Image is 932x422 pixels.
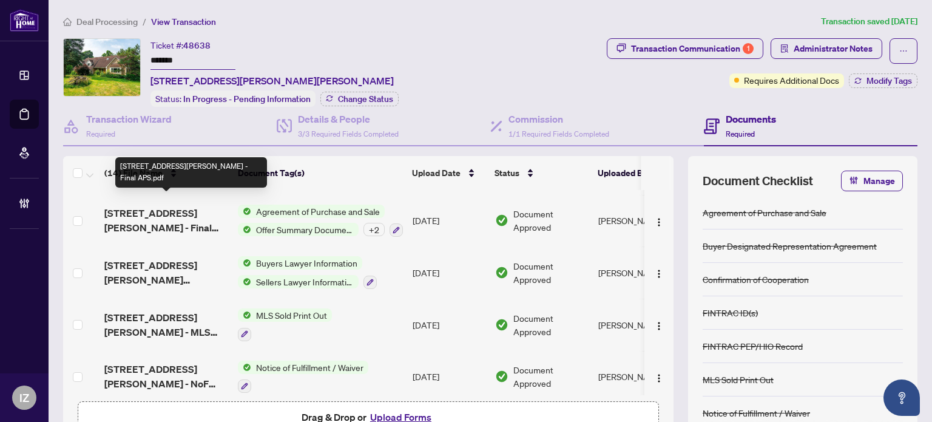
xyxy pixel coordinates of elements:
[100,156,233,190] th: (14) File Name
[251,361,368,374] span: Notice of Fulfillment / Waiver
[298,112,399,126] h4: Details & People
[654,373,664,383] img: Logo
[238,361,251,374] img: Status Icon
[513,259,589,286] span: Document Approved
[63,18,72,26] span: home
[513,363,589,390] span: Document Approved
[76,16,138,27] span: Deal Processing
[631,39,754,58] div: Transaction Communication
[233,156,407,190] th: Document Tag(s)
[726,112,776,126] h4: Documents
[104,258,228,287] span: [STREET_ADDRESS][PERSON_NAME] Information.pdf
[849,73,917,88] button: Modify Tags
[251,223,359,236] span: Offer Summary Document
[703,206,826,219] div: Agreement of Purchase and Sale
[320,92,399,106] button: Change Status
[821,15,917,29] article: Transaction saved [DATE]
[593,195,684,247] td: [PERSON_NAME]
[726,129,755,138] span: Required
[86,129,115,138] span: Required
[238,275,251,288] img: Status Icon
[703,306,758,319] div: FINTRAC ID(s)
[654,321,664,331] img: Logo
[495,266,508,279] img: Document Status
[703,406,810,420] div: Notice of Fulfillment / Waiver
[513,207,589,234] span: Document Approved
[794,39,873,58] span: Administrator Notes
[607,38,763,59] button: Transaction Communication1
[104,310,228,339] span: [STREET_ADDRESS][PERSON_NAME] - MLS SOLD.pdf
[298,129,399,138] span: 3/3 Required Fields Completed
[703,239,877,253] div: Buyer Designated Representation Agreement
[593,247,684,299] td: [PERSON_NAME]
[899,47,908,55] span: ellipsis
[883,379,920,416] button: Open asap
[495,318,508,332] img: Document Status
[150,38,211,52] div: Ticket #:
[703,373,774,386] div: MLS Sold Print Out
[863,171,895,191] span: Manage
[513,311,589,338] span: Document Approved
[649,367,669,386] button: Logo
[654,217,664,227] img: Logo
[743,43,754,54] div: 1
[183,40,211,51] span: 48638
[780,44,789,53] span: solution
[104,362,228,391] span: [STREET_ADDRESS][PERSON_NAME] - NoF Financing.pdf
[649,211,669,230] button: Logo
[238,308,251,322] img: Status Icon
[744,73,839,87] span: Requires Additional Docs
[251,256,362,270] span: Buyers Lawyer Information
[407,156,490,190] th: Upload Date
[363,223,385,236] div: + 2
[408,299,490,351] td: [DATE]
[151,16,216,27] span: View Transaction
[238,205,403,237] button: Status IconAgreement of Purchase and SaleStatus IconOffer Summary Document+2
[251,275,359,288] span: Sellers Lawyer Information
[150,73,394,88] span: [STREET_ADDRESS][PERSON_NAME][PERSON_NAME]
[104,166,163,180] span: (14) File Name
[593,299,684,351] td: [PERSON_NAME]
[649,315,669,335] button: Logo
[495,166,519,180] span: Status
[10,9,39,32] img: logo
[490,156,593,190] th: Status
[866,77,912,85] span: Modify Tags
[593,156,684,190] th: Uploaded By
[508,129,609,138] span: 1/1 Required Fields Completed
[771,38,882,59] button: Administrator Notes
[649,263,669,282] button: Logo
[86,112,172,126] h4: Transaction Wizard
[238,308,332,341] button: Status IconMLS Sold Print Out
[408,351,490,403] td: [DATE]
[338,95,393,103] span: Change Status
[150,90,316,107] div: Status:
[64,39,140,96] img: IMG-X12291474_1.jpg
[408,247,490,299] td: [DATE]
[703,172,813,189] span: Document Checklist
[115,157,267,188] div: [STREET_ADDRESS][PERSON_NAME] - Final APS.pdf
[251,205,385,218] span: Agreement of Purchase and Sale
[654,269,664,279] img: Logo
[408,195,490,247] td: [DATE]
[238,205,251,218] img: Status Icon
[495,370,508,383] img: Document Status
[143,15,146,29] li: /
[238,256,377,289] button: Status IconBuyers Lawyer InformationStatus IconSellers Lawyer Information
[508,112,609,126] h4: Commission
[593,351,684,403] td: [PERSON_NAME]
[104,206,228,235] span: [STREET_ADDRESS][PERSON_NAME] - Final APS.pdf
[251,308,332,322] span: MLS Sold Print Out
[238,361,368,393] button: Status IconNotice of Fulfillment / Waiver
[412,166,461,180] span: Upload Date
[19,389,29,406] span: IZ
[495,214,508,227] img: Document Status
[841,171,903,191] button: Manage
[703,339,803,353] div: FINTRAC PEP/HIO Record
[238,223,251,236] img: Status Icon
[238,256,251,270] img: Status Icon
[183,94,311,104] span: In Progress - Pending Information
[703,273,809,286] div: Confirmation of Cooperation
